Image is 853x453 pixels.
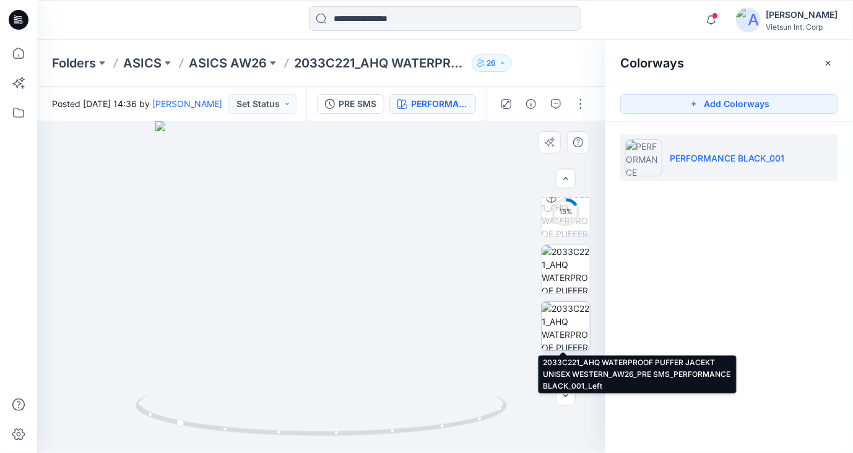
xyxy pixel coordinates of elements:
button: Details [521,94,541,114]
span: Posted [DATE] 14:36 by [52,97,222,110]
p: 26 [487,56,496,70]
button: Add Colorways [620,94,838,114]
a: [PERSON_NAME] [152,98,222,109]
div: PRE SMS [339,97,376,111]
h2: Colorways [620,56,684,71]
a: Folders [52,54,96,72]
button: PRE SMS [317,94,384,114]
button: PERFORMANCE BLACK_001 [389,94,476,114]
div: PERFORMANCE BLACK_001 [411,97,468,111]
img: 2033C221_AHQ WATERPROOF PUFFER JACEKT UNISEX WESTERN_AW26_PRE SMS PERFORMANCE BLACK_001 [542,188,590,236]
div: Vietsun Int. Corp [766,22,838,32]
img: 2033C221_AHQ WATERPROOF PUFFER JACEKT UNISEX WESTERN_AW26_PRE SMS_PERFORMANCE BLACK_001_Left [542,302,590,350]
img: avatar [736,7,761,32]
p: PERFORMANCE BLACK_001 [670,152,784,165]
div: 15 % [551,207,581,217]
img: PERFORMANCE BLACK_001 [625,139,662,176]
div: [PERSON_NAME] [766,7,838,22]
a: ASICS AW26 [189,54,267,72]
button: 26 [472,54,512,72]
img: 2033C221_AHQ WATERPROOF PUFFER JACEKT UNISEX WESTERN_AW26_PRE SMS_PERFORMANCE BLACK_001_Front [542,245,590,293]
img: 2033C221_AHQ WATERPROOF PUFFER JACEKT UNISEX WESTERN_AW26_PRE SMS_PERFORMANCE BLACK_001_Back [542,359,590,407]
a: ASICS [123,54,162,72]
p: 2033C221_AHQ WATERPROOF PUFFER JACEKT UNISEX WESTERN_AW26 [294,54,467,72]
